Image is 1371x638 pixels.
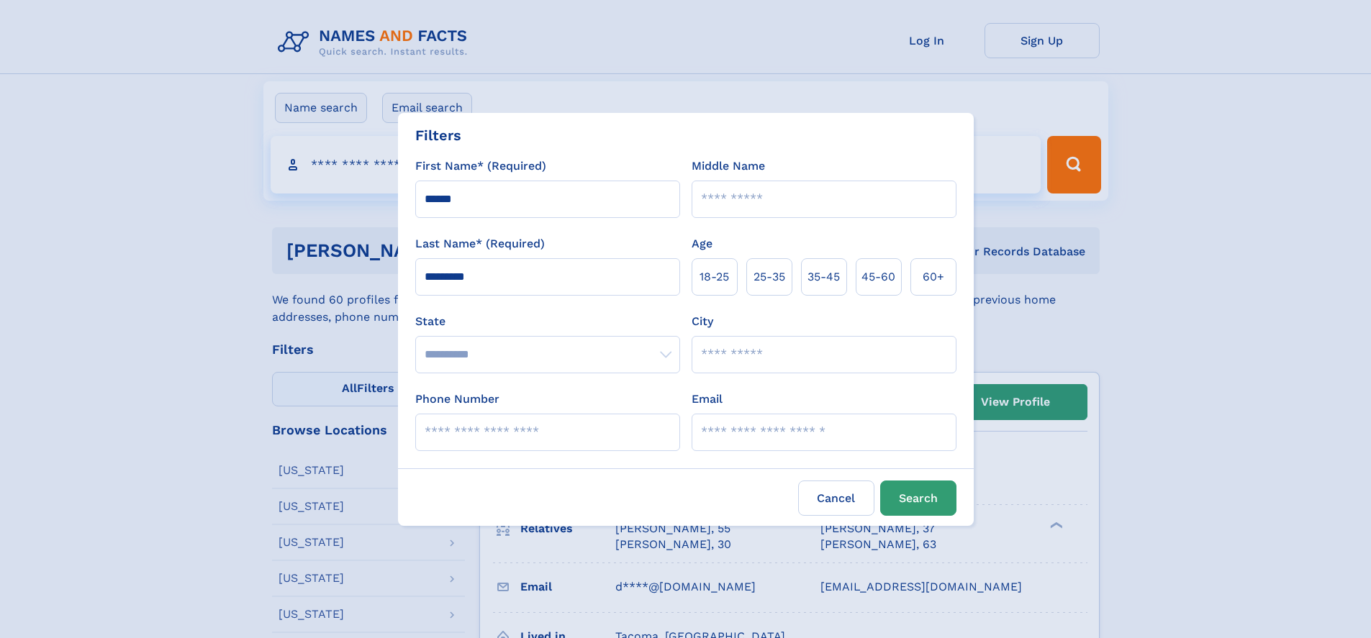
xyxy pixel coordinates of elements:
label: Age [692,235,712,252]
label: Phone Number [415,391,499,408]
label: First Name* (Required) [415,158,546,175]
label: State [415,313,680,330]
span: 25‑35 [754,268,785,286]
label: Last Name* (Required) [415,235,545,252]
label: Middle Name [692,158,765,175]
label: Cancel [798,480,874,516]
span: 35‑45 [807,268,840,286]
span: 18‑25 [700,268,729,286]
div: Filters [415,124,461,146]
label: City [692,313,713,330]
span: 60+ [923,268,944,286]
span: 45‑60 [861,268,895,286]
button: Search [880,480,956,516]
label: Email [692,391,723,408]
